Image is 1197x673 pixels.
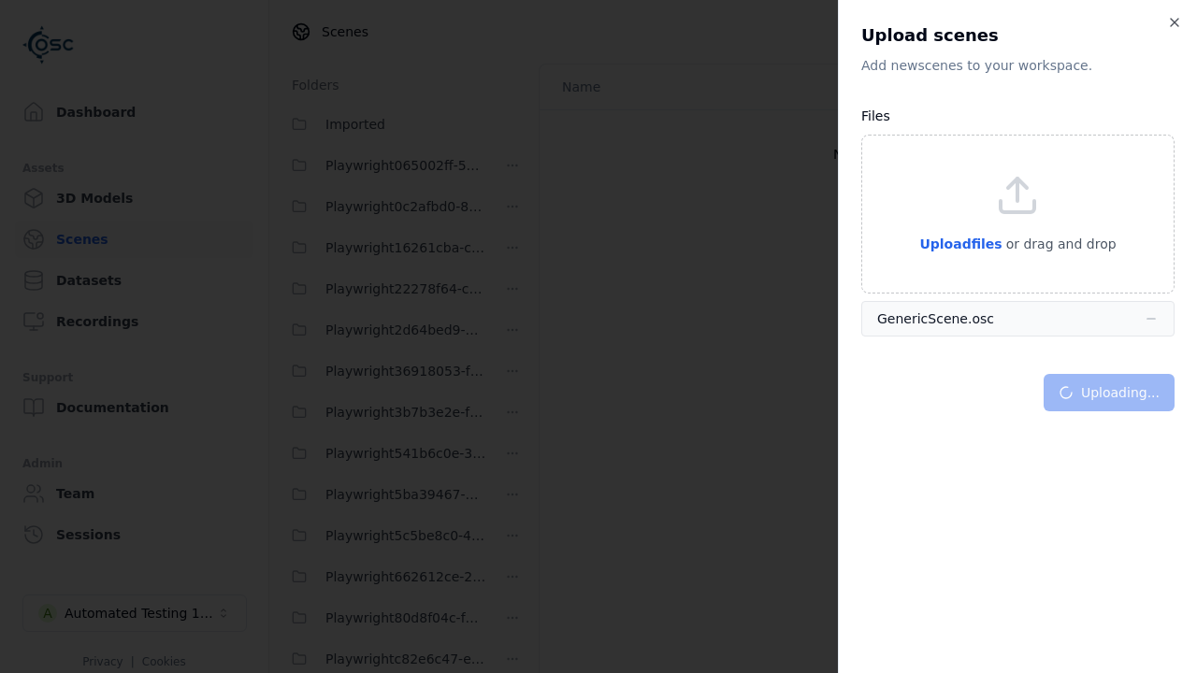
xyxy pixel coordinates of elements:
h2: Upload scenes [861,22,1175,49]
div: GenericScene.osc [877,309,994,328]
p: Add new scene s to your workspace. [861,56,1175,75]
p: or drag and drop [1002,233,1117,255]
label: Files [861,108,890,123]
span: Upload files [919,236,1002,251]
